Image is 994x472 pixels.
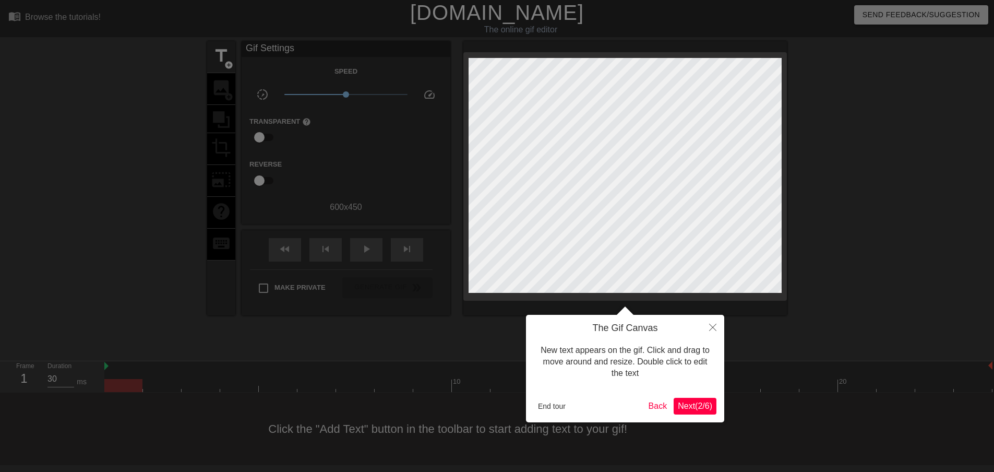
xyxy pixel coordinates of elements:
[534,323,716,334] h4: The Gif Canvas
[678,402,712,410] span: Next ( 2 / 6 )
[701,315,724,339] button: Close
[534,334,716,390] div: New text appears on the gif. Click and drag to move around and resize. Double click to edit the text
[534,398,570,414] button: End tour
[674,398,716,415] button: Next
[644,398,672,415] button: Back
